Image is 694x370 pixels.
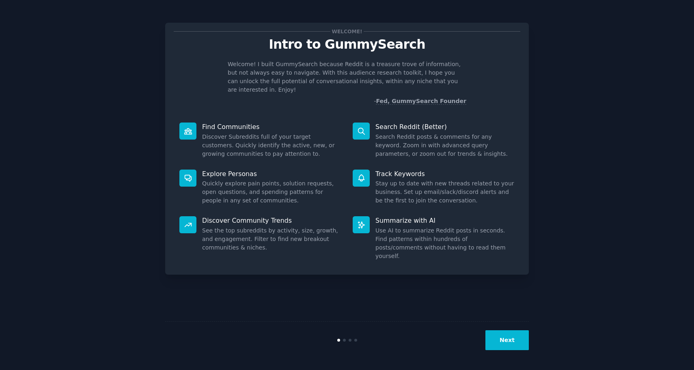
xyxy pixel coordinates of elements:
dd: Search Reddit posts & comments for any keyword. Zoom in with advanced query parameters, or zoom o... [375,133,515,158]
div: - [374,97,466,105]
dd: Stay up to date with new threads related to your business. Set up email/slack/discord alerts and ... [375,179,515,205]
dd: Use AI to summarize Reddit posts in seconds. Find patterns within hundreds of posts/comments with... [375,226,515,260]
button: Next [485,330,529,350]
p: Find Communities [202,123,341,131]
span: Welcome! [330,27,364,36]
a: Fed, GummySearch Founder [376,98,466,105]
dd: Discover Subreddits full of your target customers. Quickly identify the active, new, or growing c... [202,133,341,158]
p: Track Keywords [375,170,515,178]
p: Intro to GummySearch [174,37,520,52]
dd: See the top subreddits by activity, size, growth, and engagement. Filter to find new breakout com... [202,226,341,252]
p: Search Reddit (Better) [375,123,515,131]
p: Summarize with AI [375,216,515,225]
dd: Quickly explore pain points, solution requests, open questions, and spending patterns for people ... [202,179,341,205]
p: Welcome! I built GummySearch because Reddit is a treasure trove of information, but not always ea... [228,60,466,94]
p: Discover Community Trends [202,216,341,225]
p: Explore Personas [202,170,341,178]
